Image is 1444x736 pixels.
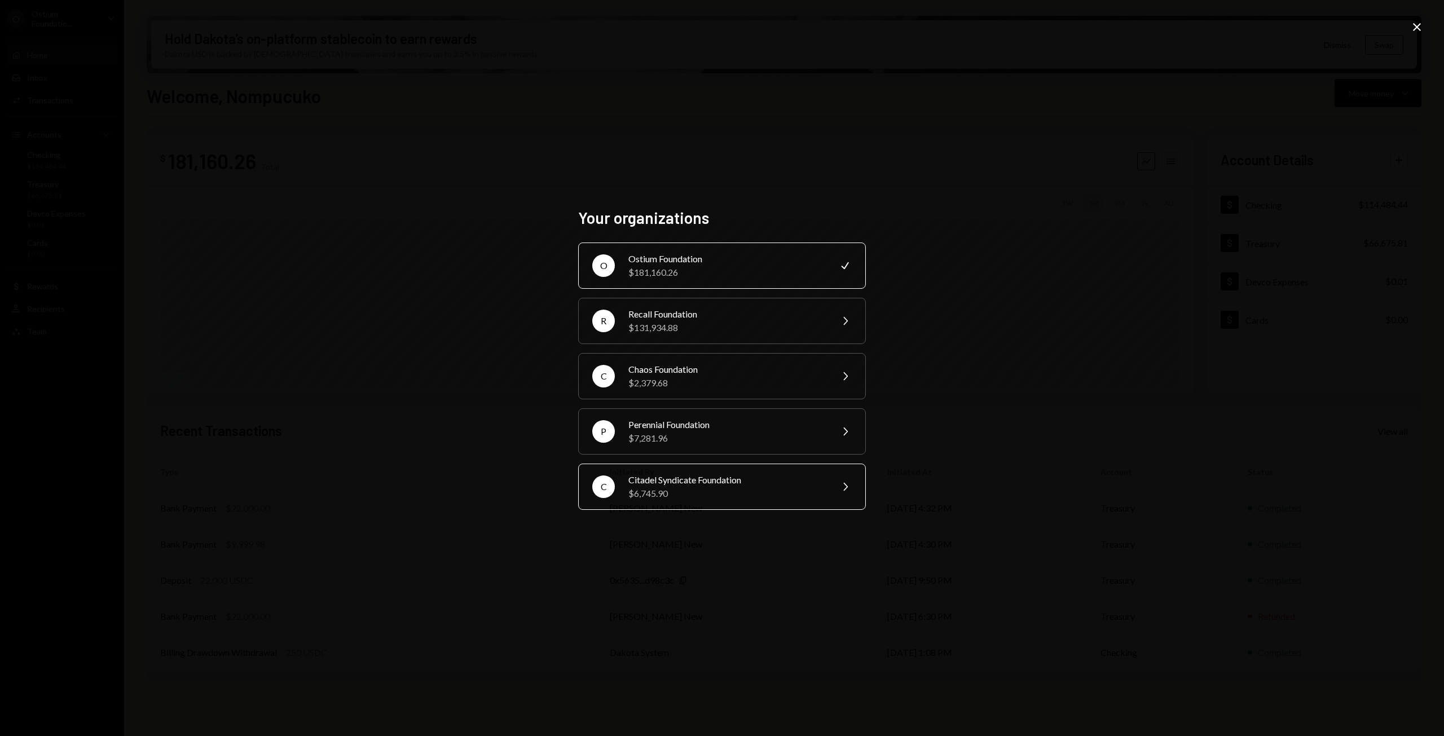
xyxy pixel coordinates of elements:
[592,420,615,443] div: P
[592,310,615,332] div: R
[628,487,825,500] div: $6,745.90
[578,408,866,455] button: PPerennial Foundation$7,281.96
[592,254,615,277] div: O
[628,363,825,376] div: Chaos Foundation
[628,321,825,334] div: $131,934.88
[628,418,825,431] div: Perennial Foundation
[578,464,866,510] button: CCitadel Syndicate Foundation$6,745.90
[628,252,825,266] div: Ostium Foundation
[592,365,615,387] div: C
[628,473,825,487] div: Citadel Syndicate Foundation
[628,431,825,445] div: $7,281.96
[628,376,825,390] div: $2,379.68
[578,243,866,289] button: OOstium Foundation$181,160.26
[628,266,825,279] div: $181,160.26
[628,307,825,321] div: Recall Foundation
[578,207,866,229] h2: Your organizations
[578,298,866,344] button: RRecall Foundation$131,934.88
[578,353,866,399] button: CChaos Foundation$2,379.68
[592,475,615,498] div: C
